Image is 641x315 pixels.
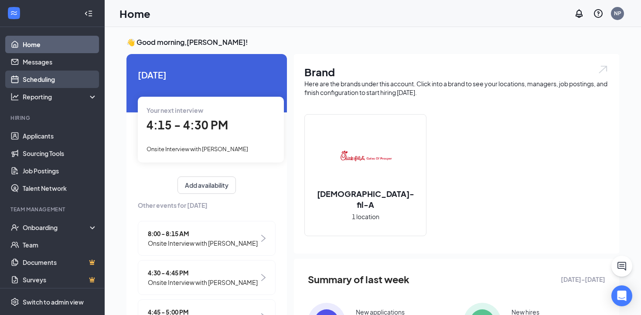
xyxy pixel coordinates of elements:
img: Chick-fil-A [338,129,393,185]
svg: Analysis [10,92,19,101]
span: Your next interview [147,106,203,114]
a: Home [23,36,97,53]
span: Other events for [DATE] [138,200,276,210]
h1: Home [119,6,150,21]
a: Team [23,236,97,254]
img: open.6027fd2a22e1237b5b06.svg [597,64,609,75]
span: Onsite Interview with [PERSON_NAME] [148,238,258,248]
svg: ChatActive [617,261,627,271]
a: Applicants [23,127,97,145]
button: ChatActive [611,256,632,277]
div: Hiring [10,114,95,122]
svg: Notifications [574,8,584,19]
svg: WorkstreamLogo [10,9,18,17]
span: Onsite Interview with [PERSON_NAME] [147,146,248,152]
h1: Brand [304,64,609,79]
a: Sourcing Tools [23,145,97,162]
div: Reporting [23,92,98,101]
h3: 👋 Good morning, [PERSON_NAME] ! [126,37,619,47]
span: Onsite Interview with [PERSON_NAME] [148,278,258,287]
h2: [DEMOGRAPHIC_DATA]-fil-A [305,188,426,210]
span: [DATE] - [DATE] [561,274,605,284]
svg: UserCheck [10,223,19,232]
div: Onboarding [23,223,90,232]
div: Here are the brands under this account. Click into a brand to see your locations, managers, job p... [304,79,609,97]
svg: Settings [10,298,19,306]
span: [DATE] [138,68,276,81]
div: Open Intercom Messenger [611,285,632,306]
svg: Collapse [84,9,93,18]
span: 4:15 - 4:30 PM [147,118,228,132]
span: 4:30 - 4:45 PM [148,268,258,278]
a: Scheduling [23,71,97,88]
span: Summary of last week [308,272,409,287]
div: Switch to admin view [23,298,84,306]
span: 8:00 - 8:15 AM [148,229,258,238]
div: Team Management [10,206,95,213]
span: 1 location [352,212,379,221]
a: SurveysCrown [23,271,97,288]
button: Add availability [177,176,236,194]
a: DocumentsCrown [23,254,97,271]
svg: QuestionInfo [593,8,603,19]
a: Job Postings [23,162,97,180]
div: NP [614,10,621,17]
a: Talent Network [23,180,97,197]
a: Messages [23,53,97,71]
